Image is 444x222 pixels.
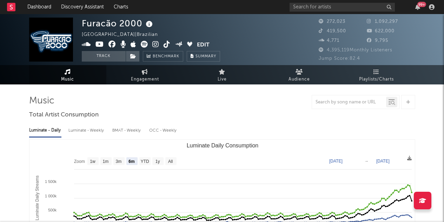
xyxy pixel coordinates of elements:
div: OCC - Weekly [149,125,177,137]
button: Summary [187,51,220,62]
span: Total Artist Consumption [29,111,99,119]
text: 1 500k [45,179,57,184]
text: YTD [140,159,149,164]
button: Track [82,51,126,62]
span: Live [218,75,227,84]
span: Playlists/Charts [359,75,394,84]
text: [DATE] [376,159,390,164]
span: 1,092,297 [367,19,398,24]
span: Jump Score: 82.4 [319,56,360,61]
span: Music [61,75,74,84]
span: Summary [196,55,216,58]
a: Audience [261,65,338,84]
a: Live [184,65,261,84]
text: Zoom [74,159,85,164]
div: Luminate - Weekly [68,125,105,137]
input: Search for artists [290,3,395,12]
text: 3m [115,159,121,164]
a: Music [29,65,106,84]
a: Benchmark [143,51,183,62]
div: 99 + [417,2,426,7]
button: 99+ [415,4,420,10]
text: All [168,159,173,164]
text: 1 000k [45,194,57,198]
text: Luminate Daily Consumption [186,142,258,148]
span: 272,023 [319,19,345,24]
text: 1w [90,159,95,164]
a: Playlists/Charts [338,65,415,84]
text: Luminate Daily Streams [35,176,40,220]
span: 4,395,119 Monthly Listeners [319,48,392,52]
div: Furacão 2000 [82,18,154,29]
text: → [364,159,369,164]
button: Edit [197,41,210,50]
text: [DATE] [329,159,343,164]
span: 419,500 [319,29,346,33]
div: BMAT - Weekly [112,125,142,137]
span: 9,795 [367,38,388,43]
div: Luminate - Daily [29,125,61,137]
text: 500k [48,208,57,212]
div: [GEOGRAPHIC_DATA] | Brazilian [82,31,166,39]
span: 622,000 [367,29,395,33]
a: Engagement [106,65,184,84]
span: 4,771 [319,38,339,43]
span: Benchmark [153,52,179,61]
span: Engagement [131,75,159,84]
input: Search by song name or URL [312,100,386,105]
span: Audience [289,75,310,84]
text: 1m [102,159,108,164]
text: 6m [128,159,134,164]
text: 1y [155,159,160,164]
